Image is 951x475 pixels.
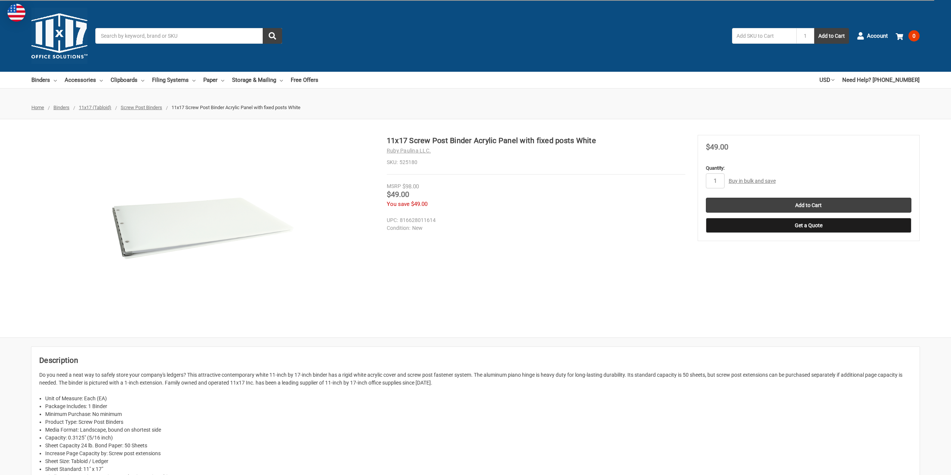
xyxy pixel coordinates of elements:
[39,355,912,366] h2: Description
[867,32,888,40] span: Account
[387,158,398,166] dt: SKU:
[387,224,682,232] dd: New
[732,28,796,44] input: Add SKU to Cart
[814,28,849,44] button: Add to Cart
[896,26,920,46] a: 0
[402,183,419,190] span: $98.00
[387,148,431,154] a: Ruby Paulina LLC.
[387,216,398,224] dt: UPC:
[45,457,912,465] li: Sheet Size: Tabloid / Ledger
[232,72,283,88] a: Storage & Mailing
[387,158,685,166] dd: 525180
[45,410,912,418] li: Minimum Purchase: No minimum
[109,135,296,322] img: 11x17 Screw Post Binder Acrylic Panel with fixed posts White
[152,72,195,88] a: Filing Systems
[387,201,410,207] span: You save
[411,201,427,207] span: $49.00
[387,190,409,199] span: $49.00
[819,72,834,88] a: USD
[65,72,103,88] a: Accessories
[45,442,912,450] li: Sheet Capacity 24 lb. Bond Paper: 50 Sheets
[121,105,162,110] a: Screw Post Binders
[95,28,282,44] input: Search by keyword, brand or SKU
[31,105,44,110] a: Home
[387,135,685,146] h1: 11x17 Screw Post Binder Acrylic Panel with fixed posts White
[706,198,911,213] input: Add to Cart
[842,72,920,88] a: Need Help? [PHONE_NUMBER]
[111,72,144,88] a: Clipboards
[31,8,87,64] img: 11x17.com
[203,72,224,88] a: Paper
[706,218,911,233] button: Get a Quote
[908,30,920,41] span: 0
[79,105,111,110] a: 11x17 (Tabloid)
[39,371,912,387] p: Do you need a neat way to safely store your company's ledgers? This attractive contemporary white...
[45,465,912,473] li: Sheet Standard: 11" x 17"
[7,4,25,22] img: duty and tax information for United States
[172,105,300,110] span: 11x17 Screw Post Binder Acrylic Panel with fixed posts White
[45,418,912,426] li: Product Type: Screw Post Binders
[45,434,912,442] li: Capacity: 0.3125" (5/16 inch)
[31,72,57,88] a: Binders
[387,224,410,232] dt: Condition:
[45,426,912,434] li: Media Format: Landscape, bound on shortest side
[387,182,401,190] div: MSRP
[45,402,912,410] li: Package Includes: 1 Binder
[729,178,776,184] a: Buy in bulk and save
[857,26,888,46] a: Account
[291,72,318,88] a: Free Offers
[706,142,728,151] span: $49.00
[706,164,911,172] label: Quantity:
[387,216,682,224] dd: 816628011614
[53,105,70,110] a: Binders
[45,450,912,457] li: Increase Page Capacity by: Screw post extensions
[45,395,912,402] li: Unit of Measure: Each (EA)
